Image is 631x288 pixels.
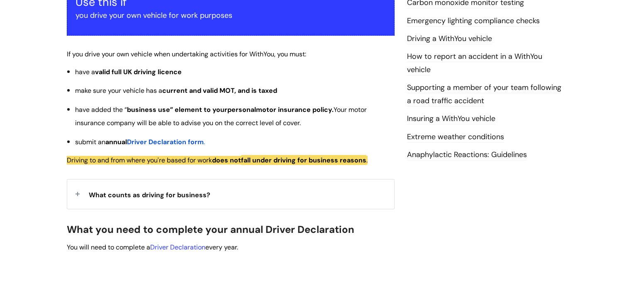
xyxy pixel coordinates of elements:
[127,137,205,147] a: Driver Declaration form.
[95,68,182,76] span: valid full UK driving licence
[67,156,212,165] span: Driving to and from where you're based for work
[127,138,204,146] span: Driver Declaration form
[407,51,542,75] a: How to report an accident in a WithYou vehicle
[407,82,561,106] a: Supporting a member of your team following a road traffic accident
[366,156,368,165] span: .
[67,223,354,236] span: What you need to complete your annual Driver Declaration
[241,156,366,165] span: fall under driving for business reasons
[407,132,504,143] a: Extreme weather conditions
[407,150,527,160] a: Anaphylactic Reactions: Guidelines
[204,138,205,146] span: .
[212,156,241,165] span: does not
[75,138,105,146] span: submit an
[75,105,127,114] span: have added the “
[150,243,205,252] a: Driver Declaration
[105,138,127,146] span: annual
[75,68,95,76] span: have a
[75,86,162,95] span: make sure your vehicle has a
[89,191,210,199] span: What counts as driving for business?
[76,9,386,22] p: you drive your own vehicle for work purposes
[127,105,227,114] span: business use” element to your
[407,16,540,27] a: Emergency lighting compliance checks
[256,105,334,114] span: motor insurance policy.
[407,34,492,44] a: Driving a WithYou vehicle
[67,50,306,58] span: If you drive your own vehicle when undertaking activities for WithYou, you must:
[67,243,238,252] span: You will need to complete a every year.
[162,86,277,95] span: current and valid MOT, and is taxed
[227,105,256,114] span: personal
[407,114,495,124] a: Insuring a WithYou vehicle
